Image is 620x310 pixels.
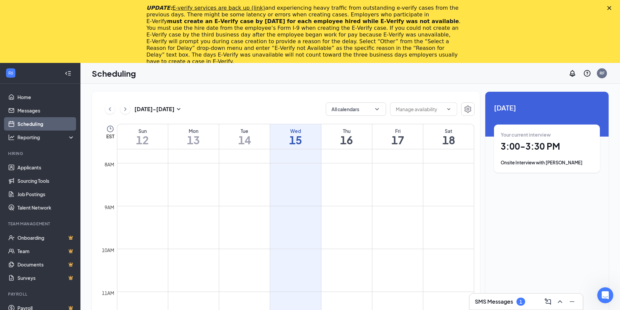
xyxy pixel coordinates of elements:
div: Sun [117,128,168,134]
h3: [DATE] - [DATE] [134,105,175,113]
div: Wed [270,128,321,134]
button: ChevronLeft [105,104,115,114]
b: must create an E‑Verify case by [DATE] for each employee hired while E‑Verify was not available [167,18,459,24]
div: Team Management [8,221,73,227]
h1: 17 [372,134,423,146]
svg: ChevronLeft [107,105,113,113]
div: Tue [219,128,270,134]
svg: ChevronRight [122,105,129,113]
svg: Clock [106,125,114,133]
span: [DATE] [494,102,600,113]
svg: QuestionInfo [583,69,591,77]
a: October 14, 2025 [219,124,270,149]
a: October 15, 2025 [270,124,321,149]
svg: Settings [464,105,472,113]
a: OnboardingCrown [17,231,75,244]
div: Mon [168,128,219,134]
h1: 12 [117,134,168,146]
h1: 14 [219,134,270,146]
svg: Notifications [568,69,576,77]
div: Payroll [8,291,73,297]
svg: ComposeMessage [544,298,552,306]
h1: Scheduling [92,68,136,79]
h1: 3:00 - 3:30 PM [501,141,593,152]
svg: Analysis [8,134,15,141]
h3: SMS Messages [475,298,513,305]
div: Close [607,6,614,10]
a: October 17, 2025 [372,124,423,149]
a: Sourcing Tools [17,174,75,187]
div: Reporting [17,134,75,141]
button: ComposeMessage [543,296,553,307]
a: October 16, 2025 [321,124,372,149]
a: TeamCrown [17,244,75,258]
button: Settings [461,102,475,116]
div: Onsite Interview with [PERSON_NAME] [501,159,593,166]
button: Minimize [567,296,577,307]
div: 9am [103,204,116,211]
h1: 18 [423,134,474,146]
div: 11am [101,289,116,297]
a: Scheduling [17,117,75,131]
a: Applicants [17,161,75,174]
div: Hiring [8,151,73,156]
svg: ChevronDown [446,106,451,112]
span: EST [106,133,114,140]
div: and experiencing heavy traffic from outstanding e-verify cases from the previous days. There migh... [146,5,463,65]
input: Manage availability [396,105,443,113]
iframe: Intercom live chat [597,287,613,303]
div: 1 [519,299,522,305]
a: DocumentsCrown [17,258,75,271]
a: October 12, 2025 [117,124,168,149]
div: RF [600,70,605,76]
a: SurveysCrown [17,271,75,285]
h1: 13 [168,134,219,146]
a: Talent Network [17,201,75,214]
svg: WorkstreamLogo [7,70,14,76]
div: 10am [101,246,116,254]
div: Your current interview [501,131,593,138]
button: All calendarsChevronDown [326,102,386,116]
svg: Collapse [65,70,71,77]
a: Messages [17,104,75,117]
svg: Minimize [568,298,576,306]
div: 8am [103,161,116,168]
svg: ChevronUp [556,298,564,306]
div: Thu [321,128,372,134]
svg: SmallChevronDown [175,105,183,113]
h1: 16 [321,134,372,146]
div: Fri [372,128,423,134]
a: October 13, 2025 [168,124,219,149]
h1: 15 [270,134,321,146]
a: Job Postings [17,187,75,201]
button: ChevronUp [555,296,565,307]
svg: ChevronDown [374,106,380,112]
button: ChevronRight [120,104,130,114]
div: Sat [423,128,474,134]
a: Home [17,90,75,104]
i: UPDATE: [146,5,265,11]
a: October 18, 2025 [423,124,474,149]
a: E-verify services are back up (link) [172,5,265,11]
